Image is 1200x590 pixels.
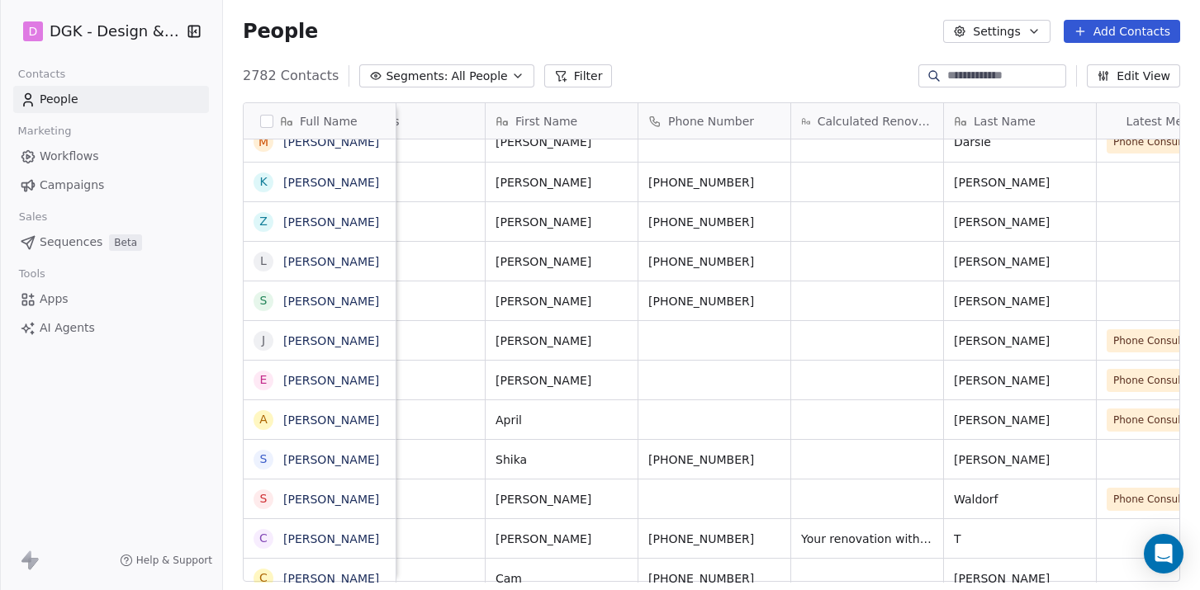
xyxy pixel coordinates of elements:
[496,491,628,507] span: [PERSON_NAME]
[50,21,183,42] span: DGK - Design & Build
[259,411,268,428] div: A
[283,532,379,545] a: [PERSON_NAME]
[1144,534,1183,573] div: Open Intercom Messenger
[496,451,628,468] span: Shika
[283,135,379,149] a: [PERSON_NAME]
[29,23,38,40] span: D
[648,253,780,270] span: [PHONE_NUMBER]
[300,113,358,130] span: Full Name
[243,19,318,44] span: People
[120,554,212,567] a: Help & Support
[496,134,628,150] span: [PERSON_NAME]
[954,412,1086,428] span: [PERSON_NAME]
[12,205,55,229] span: Sales
[648,531,780,547] span: [PHONE_NUMBER]
[648,451,780,468] span: [PHONE_NUMBER]
[791,103,943,139] div: Calculated Renovation Cost
[13,86,209,113] a: People
[954,134,1086,150] span: Darsie
[496,372,628,389] span: [PERSON_NAME]
[283,493,379,506] a: [PERSON_NAME]
[262,332,265,349] div: J
[954,253,1086,270] span: [PERSON_NAME]
[954,570,1086,587] span: [PERSON_NAME]
[259,213,268,230] div: Z
[486,103,638,139] div: First Name
[40,234,102,251] span: Sequences
[13,286,209,313] a: Apps
[259,530,268,547] div: C
[386,68,448,85] span: Segments:
[260,451,268,468] div: S
[954,214,1086,230] span: [PERSON_NAME]
[13,172,209,199] a: Campaigns
[260,253,267,270] div: L
[954,293,1086,309] span: [PERSON_NAME]
[496,253,628,270] span: [PERSON_NAME]
[13,143,209,170] a: Workflows
[258,134,268,151] div: M
[11,119,78,144] span: Marketing
[40,148,99,165] span: Workflows
[954,333,1086,349] span: [PERSON_NAME]
[109,234,142,251] span: Beta
[496,214,628,230] span: [PERSON_NAME]
[451,68,507,85] span: All People
[283,374,379,387] a: [PERSON_NAME]
[283,255,379,268] a: [PERSON_NAME]
[954,531,1086,547] span: T
[283,215,379,229] a: [PERSON_NAME]
[11,62,73,87] span: Contacts
[648,174,780,191] span: [PHONE_NUMBER]
[1087,64,1180,87] button: Edit View
[818,113,933,130] span: Calculated Renovation Cost
[260,371,268,389] div: E
[648,214,780,230] span: [PHONE_NUMBER]
[638,103,790,139] div: Phone Number
[801,531,933,547] span: Your renovation with a design and build firm will cost approximately $87,000 to $122,000
[954,174,1086,191] span: [PERSON_NAME]
[668,113,754,130] span: Phone Number
[283,176,379,189] a: [PERSON_NAME]
[944,103,1096,139] div: Last Name
[1064,20,1180,43] button: Add Contacts
[12,262,52,286] span: Tools
[40,319,95,337] span: AI Agents
[496,333,628,349] span: [PERSON_NAME]
[515,113,577,130] span: First Name
[943,20,1050,43] button: Settings
[260,292,268,309] div: S
[496,174,628,191] span: [PERSON_NAME]
[244,139,396,583] div: grid
[648,570,780,587] span: [PHONE_NUMBER]
[974,113,1036,130] span: Last Name
[496,570,628,587] span: Cam
[283,572,379,585] a: [PERSON_NAME]
[259,569,268,587] div: C
[496,412,628,428] span: April
[333,103,485,139] div: Status
[243,66,339,86] span: 2782 Contacts
[260,490,268,507] div: S
[954,491,1086,507] span: Waldorf
[20,17,176,45] button: DDGK - Design & Build
[954,372,1086,389] span: [PERSON_NAME]
[244,103,396,139] div: Full Name
[259,173,267,191] div: K
[496,531,628,547] span: [PERSON_NAME]
[283,413,379,427] a: [PERSON_NAME]
[40,177,104,194] span: Campaigns
[13,314,209,342] a: AI Agents
[496,293,628,309] span: [PERSON_NAME]
[136,554,212,567] span: Help & Support
[954,451,1086,468] span: [PERSON_NAME]
[13,229,209,256] a: SequencesBeta
[283,295,379,308] a: [PERSON_NAME]
[648,293,780,309] span: [PHONE_NUMBER]
[544,64,613,87] button: Filter
[40,290,69,308] span: Apps
[283,453,379,466] a: [PERSON_NAME]
[40,91,78,108] span: People
[1107,35,1120,207] img: Calendly
[283,334,379,347] a: [PERSON_NAME]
